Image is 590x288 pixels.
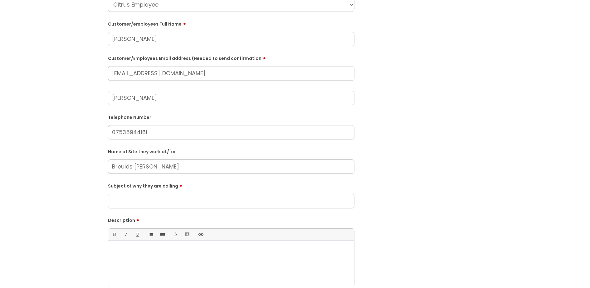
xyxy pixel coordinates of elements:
[172,231,179,238] a: Font Color
[108,181,354,189] label: Subject of why they are calling
[183,231,191,238] a: Back Color
[158,231,166,238] a: 1. Ordered List (Ctrl-Shift-8)
[197,231,204,238] a: Link
[110,231,118,238] a: Bold (Ctrl-B)
[108,114,354,120] label: Telephone Number
[133,231,141,238] a: Underline(Ctrl-U)
[108,66,354,81] input: Email
[108,216,354,223] label: Description
[108,19,354,27] label: Customer/employees Full Name
[147,231,154,238] a: • Unordered List (Ctrl-Shift-7)
[108,91,354,105] input: Your Name
[108,148,354,154] label: Name of Site they work at/for
[108,54,354,61] label: Customer/Employees Email address (Needed to send confirmation
[122,231,129,238] a: Italic (Ctrl-I)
